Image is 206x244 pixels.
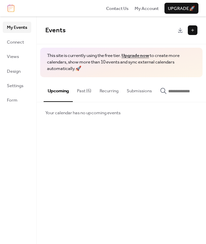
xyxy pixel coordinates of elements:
[47,53,196,72] span: This site is currently using the free tier. to create more calendars, show more than 10 events an...
[7,24,27,31] span: My Events
[168,5,195,12] span: Upgrade 🚀
[3,36,31,47] a: Connect
[122,51,149,60] a: Upgrade now
[8,4,14,12] img: logo
[3,80,31,91] a: Settings
[95,77,123,101] button: Recurring
[45,109,121,116] span: Your calendar has no upcoming events
[3,94,31,105] a: Form
[123,77,156,101] button: Submissions
[106,5,129,12] a: Contact Us
[135,5,159,12] a: My Account
[7,53,19,60] span: Views
[3,22,31,33] a: My Events
[45,24,66,37] span: Events
[7,68,21,75] span: Design
[7,39,24,46] span: Connect
[7,82,23,89] span: Settings
[3,66,31,77] a: Design
[44,77,73,102] button: Upcoming
[164,3,198,14] button: Upgrade🚀
[73,77,95,101] button: Past (6)
[7,97,18,104] span: Form
[3,51,31,62] a: Views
